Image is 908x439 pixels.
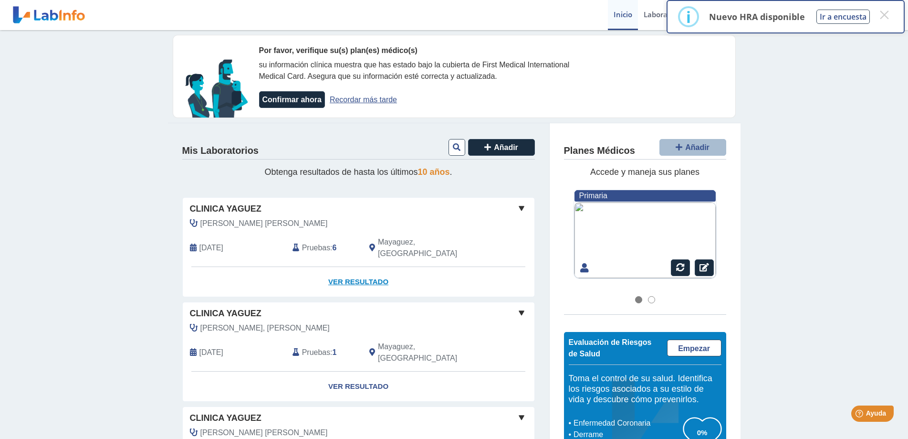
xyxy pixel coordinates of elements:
[190,307,261,320] span: Clinica Yaguez
[333,348,337,356] b: 1
[333,244,337,252] b: 6
[659,139,726,156] button: Añadir
[823,402,898,428] iframe: Help widget launcher
[183,372,534,402] a: Ver Resultado
[678,344,710,353] span: Empezar
[302,347,330,358] span: Pruebas
[259,91,325,108] button: Confirmar ahora
[685,143,710,151] span: Añadir
[302,242,330,254] span: Pruebas
[259,45,598,56] div: Por favor, verifique su(s) plan(es) médico(s)
[569,338,652,358] span: Evaluación de Riesgos de Salud
[686,8,691,25] div: i
[378,236,483,259] span: Mayaguez, PR
[285,236,362,259] div: :
[590,167,699,177] span: Accede y maneja sus planes
[200,322,330,334] span: Santiago Alicea, Carlos
[182,145,259,157] h4: Mis Laboratorios
[876,6,893,23] button: Close this dialog
[468,139,535,156] button: Añadir
[494,143,518,151] span: Añadir
[190,412,261,425] span: Clinica Yaguez
[816,10,870,24] button: Ir a encuesta
[569,374,721,405] h5: Toma el control de su salud. Identifica los riesgos asociados a su estilo de vida y descubre cómo...
[264,167,452,177] span: Obtenga resultados de hasta los últimos .
[667,340,721,356] a: Empezar
[564,145,635,157] h4: Planes Médicos
[571,418,683,429] li: Enfermedad Coronaria
[709,11,805,22] p: Nuevo HRA disponible
[378,341,483,364] span: Mayaguez, PR
[200,427,328,439] span: Pagan Calo, Guillermo
[418,167,450,177] span: 10 años
[200,218,328,229] span: Ramos Martell, Rosanna
[199,242,223,254] span: 2025-08-22
[259,61,570,80] span: su información clínica muestra que has estado bajo la cubierta de First Medical International Med...
[330,96,397,104] a: Recordar más tarde
[683,427,721,439] h3: 0%
[579,192,607,200] span: Primaria
[183,267,534,297] a: Ver Resultado
[199,347,223,358] span: 2025-08-07
[190,203,261,215] span: Clinica Yaguez
[285,341,362,364] div: :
